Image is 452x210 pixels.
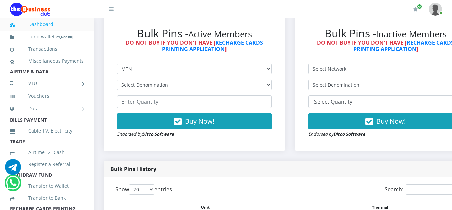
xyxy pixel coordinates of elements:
small: [ ] [55,34,73,39]
a: Chat for support [5,164,21,175]
a: RECHARGE CARDS PRINTING APPLICATION [162,39,263,53]
span: Buy Now! [185,117,214,126]
label: Show entries [115,184,172,195]
small: Active Members [188,28,252,40]
a: Chat for support [6,180,20,191]
small: Endorsed by [308,131,365,137]
i: Renew/Upgrade Subscription [413,7,418,12]
img: User [429,3,442,16]
a: Register a Referral [10,157,84,172]
strong: Ditco Software [333,131,365,137]
a: Data [10,100,84,117]
a: Fund wallet[21,622.80] [10,29,84,45]
a: Transfer to Bank [10,190,84,206]
span: Buy Now! [376,117,406,126]
img: Logo [10,3,50,16]
a: Airtime -2- Cash [10,145,84,160]
a: Cable TV, Electricity [10,123,84,139]
small: Inactive Members [376,28,447,40]
select: Showentries [129,184,154,195]
a: Miscellaneous Payments [10,53,84,69]
strong: DO NOT BUY IF YOU DON'T HAVE [ ] [126,39,263,53]
a: Dashboard [10,17,84,32]
strong: Bulk Pins History [110,165,156,173]
b: 21,622.80 [56,34,72,39]
button: Buy Now! [117,113,272,129]
a: Vouchers [10,88,84,104]
a: Transfer to Wallet [10,178,84,194]
span: Renew/Upgrade Subscription [417,4,422,9]
strong: Ditco Software [142,131,174,137]
input: Enter Quantity [117,95,272,108]
small: Endorsed by [117,131,174,137]
a: Transactions [10,41,84,57]
h2: Bulk Pins - [117,27,272,40]
a: VTU [10,75,84,92]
